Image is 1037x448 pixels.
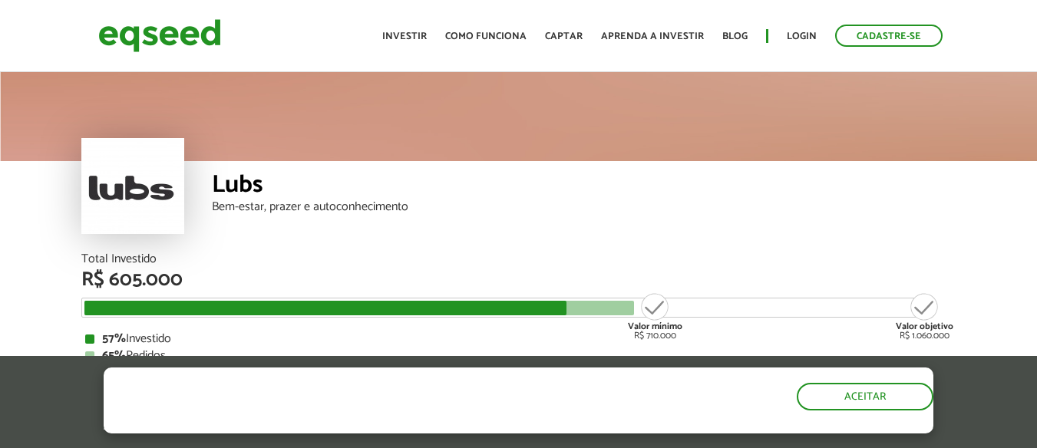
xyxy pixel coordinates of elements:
div: Pedidos [85,350,953,362]
strong: Valor objetivo [896,319,953,334]
a: Blog [722,31,748,41]
a: Cadastre-se [835,25,943,47]
a: Captar [545,31,583,41]
div: R$ 710.000 [626,292,684,341]
div: R$ 605.000 [81,270,956,290]
a: política de privacidade e de cookies [306,420,484,433]
div: R$ 1.060.000 [896,292,953,341]
div: Investido [85,333,953,345]
img: EqSeed [98,15,221,56]
a: Login [787,31,817,41]
div: Lubs [212,173,956,201]
a: Como funciona [445,31,527,41]
p: Ao clicar em "aceitar", você aceita nossa . [104,419,601,433]
div: Total Investido [81,253,956,265]
strong: 65% [102,345,126,366]
h5: O site da EqSeed utiliza cookies para melhorar sua navegação. [104,367,601,415]
strong: 57% [102,328,126,349]
a: Aprenda a investir [601,31,704,41]
strong: Valor mínimo [628,319,682,334]
a: Investir [382,31,427,41]
button: Aceitar [797,383,933,410]
div: Bem-estar, prazer e autoconhecimento [212,201,956,213]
